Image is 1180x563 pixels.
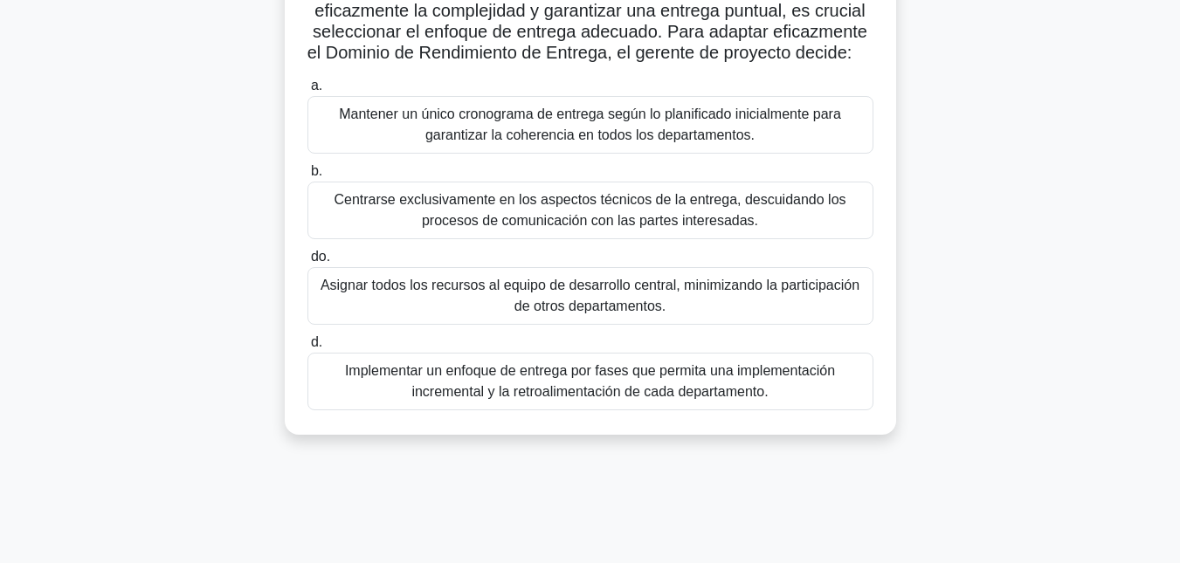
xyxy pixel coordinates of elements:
font: Mantener un único cronograma de entrega según lo planificado inicialmente para garantizar la cohe... [339,106,841,142]
font: b. [311,163,322,178]
font: Implementar un enfoque de entrega por fases que permita una implementación incremental y la retro... [345,363,835,399]
font: a. [311,78,322,93]
font: Asignar todos los recursos al equipo de desarrollo central, minimizando la participación de otros... [321,278,859,313]
font: do. [311,249,330,264]
font: d. [311,334,322,349]
font: Centrarse exclusivamente en los aspectos técnicos de la entrega, descuidando los procesos de comu... [334,192,845,228]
